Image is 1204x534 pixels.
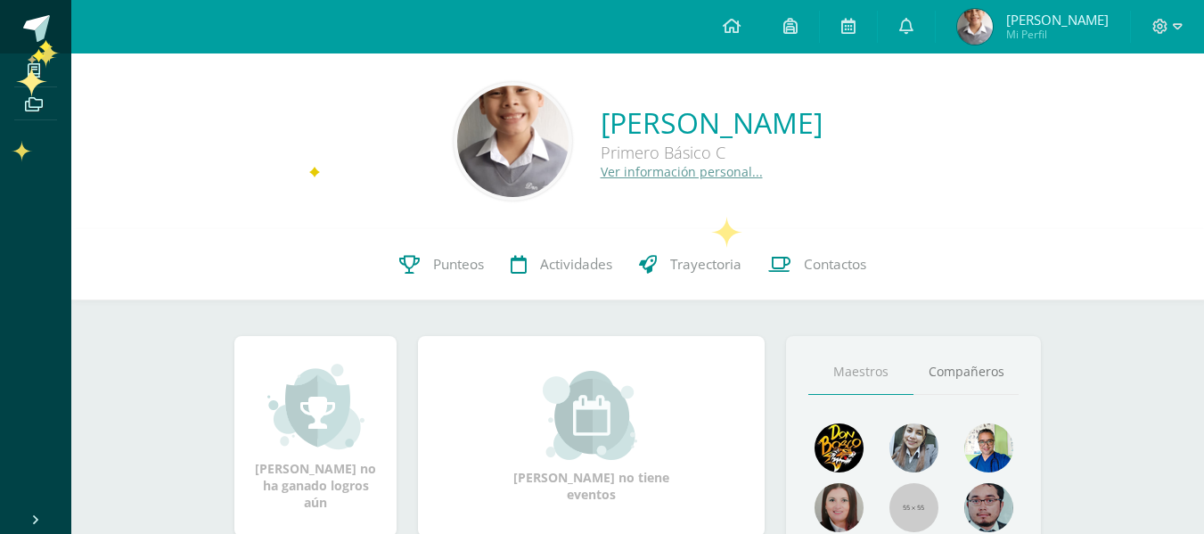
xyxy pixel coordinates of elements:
img: 45bd7986b8947ad7e5894cbc9b781108.png [889,423,938,472]
span: Contactos [804,255,866,274]
span: [PERSON_NAME] [1006,11,1109,29]
div: Primero Básico C [601,142,823,163]
img: d0e54f245e8330cebada5b5b95708334.png [964,483,1013,532]
a: [PERSON_NAME] [601,103,823,142]
span: Punteos [433,255,484,274]
a: Punteos [386,229,497,300]
img: event_small.png [543,371,640,460]
span: Trayectoria [670,255,741,274]
img: edc8198a0b4525027634adceee5ee860.png [457,86,569,197]
div: [PERSON_NAME] no ha ganado logros aún [252,362,379,511]
div: [PERSON_NAME] no tiene eventos [503,371,681,503]
img: achievement_small.png [267,362,364,451]
a: Compañeros [913,349,1019,395]
a: Maestros [808,349,913,395]
img: 891e819e70bbd0836cf63f5cbf581b51.png [957,9,993,45]
a: Ver información personal... [601,163,763,180]
img: 29fc2a48271e3f3676cb2cb292ff2552.png [815,423,864,472]
a: Trayectoria [626,229,755,300]
img: 10741f48bcca31577cbcd80b61dad2f3.png [964,423,1013,472]
img: 67c3d6f6ad1c930a517675cdc903f95f.png [815,483,864,532]
span: Actividades [540,255,612,274]
a: Contactos [755,229,880,300]
span: Mi Perfil [1006,27,1109,42]
a: Actividades [497,229,626,300]
img: 55x55 [889,483,938,532]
